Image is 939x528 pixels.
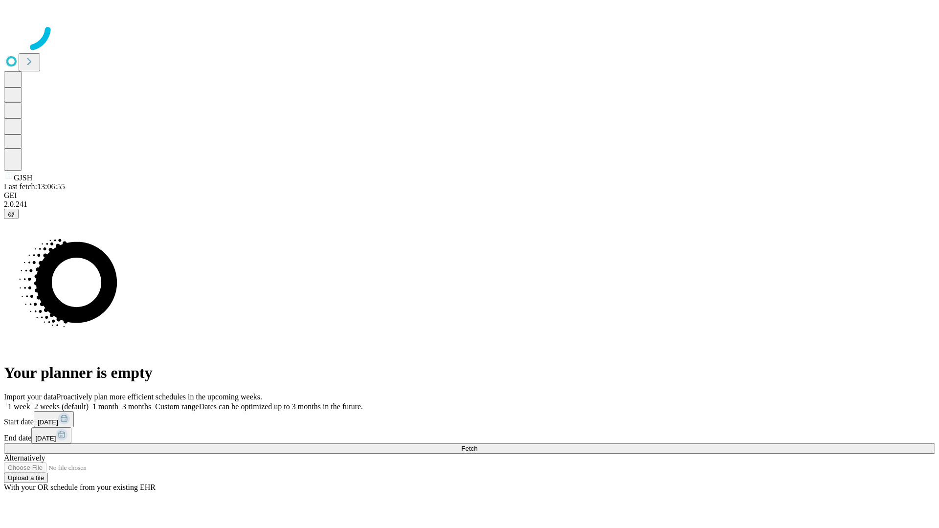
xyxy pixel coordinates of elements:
[31,427,71,443] button: [DATE]
[34,402,89,411] span: 2 weeks (default)
[4,209,19,219] button: @
[4,200,935,209] div: 2.0.241
[4,364,935,382] h1: Your planner is empty
[38,418,58,426] span: [DATE]
[155,402,199,411] span: Custom range
[461,445,477,452] span: Fetch
[14,174,32,182] span: GJSH
[4,191,935,200] div: GEI
[4,473,48,483] button: Upload a file
[4,182,65,191] span: Last fetch: 13:06:55
[4,427,935,443] div: End date
[4,443,935,454] button: Fetch
[4,483,156,491] span: With your OR schedule from your existing EHR
[92,402,118,411] span: 1 month
[35,435,56,442] span: [DATE]
[122,402,151,411] span: 3 months
[199,402,363,411] span: Dates can be optimized up to 3 months in the future.
[34,411,74,427] button: [DATE]
[8,210,15,218] span: @
[4,393,57,401] span: Import your data
[57,393,262,401] span: Proactively plan more efficient schedules in the upcoming weeks.
[4,411,935,427] div: Start date
[8,402,30,411] span: 1 week
[4,454,45,462] span: Alternatively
